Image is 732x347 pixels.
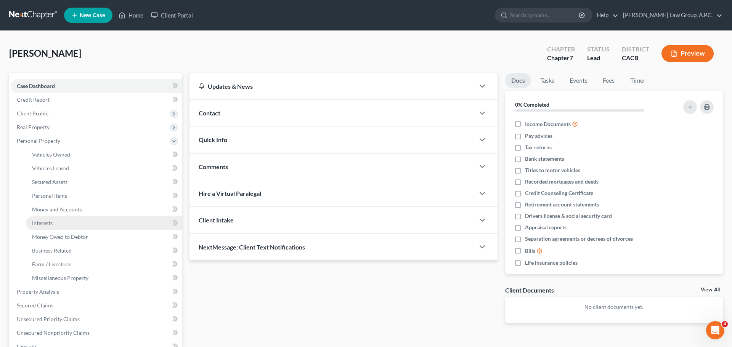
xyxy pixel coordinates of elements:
span: Hire a Virtual Paralegal [199,190,261,197]
div: Chapter [547,54,575,62]
span: Retirement account statements [525,201,599,208]
a: Vehicles Owned [26,148,182,162]
span: 7 [570,54,573,61]
span: New Case [80,13,105,18]
span: Credit Report [17,96,50,103]
div: CACB [622,54,649,62]
a: Case Dashboard [11,79,182,93]
a: Secured Claims [11,299,182,312]
span: Vehicles Leased [32,165,69,171]
div: Client Documents [505,286,554,294]
strong: 0% Completed [515,101,549,108]
a: Property Analysis [11,285,182,299]
span: Pay advices [525,132,552,140]
a: Docs [505,73,531,88]
a: Vehicles Leased [26,162,182,175]
span: Secured Assets [32,179,67,185]
span: Client Profile [17,110,48,117]
a: Miscellaneous Property [26,271,182,285]
a: Money and Accounts [26,203,182,216]
span: Miscellaneous Property [32,275,88,281]
span: Life insurance policies [525,259,578,267]
span: Vehicles Owned [32,151,70,158]
span: Money Owed to Debtor [32,233,88,240]
span: Appraisal reports [525,224,567,231]
p: No client documents yet. [511,303,717,311]
span: Recorded mortgages and deeds [525,178,599,185]
a: Money Owed to Debtor [26,230,182,244]
span: Unsecured Nonpriority Claims [17,329,90,336]
a: Personal Items [26,189,182,203]
a: Timer [624,73,652,88]
span: Credit Counseling Certificate [525,189,593,197]
iframe: Intercom live chat [706,321,724,339]
a: Events [563,73,594,88]
span: Quick Info [199,136,227,143]
span: Business Related [32,247,72,254]
a: Tasks [534,73,560,88]
span: Client Intake [199,216,234,224]
a: Fees [597,73,621,88]
span: 4 [722,321,728,327]
span: Contact [199,109,220,117]
span: Drivers license & social security card [525,212,612,220]
span: [PERSON_NAME] [9,48,81,59]
span: Interests [32,220,53,226]
input: Search by name... [510,8,580,22]
span: Personal Items [32,192,67,199]
span: Personal Property [17,138,60,144]
a: View All [701,287,720,293]
a: Unsecured Priority Claims [11,312,182,326]
span: Case Dashboard [17,83,55,89]
span: Farm / Livestock [32,261,71,267]
span: Bank statements [525,155,564,163]
span: Bills [525,247,535,255]
a: Help [593,8,618,22]
span: Unsecured Priority Claims [17,316,80,322]
button: Preview [661,45,714,62]
a: Credit Report [11,93,182,107]
span: NextMessage: Client Text Notifications [199,243,305,251]
a: Secured Assets [26,175,182,189]
div: Chapter [547,45,575,54]
span: Real Property [17,124,50,130]
div: District [622,45,649,54]
a: Business Related [26,244,182,257]
span: Titles to motor vehicles [525,166,580,174]
span: Property Analysis [17,288,59,295]
div: Lead [587,54,610,62]
div: Updates & News [199,82,466,90]
a: Unsecured Nonpriority Claims [11,326,182,340]
span: Comments [199,163,228,170]
span: Money and Accounts [32,206,82,213]
a: Home [115,8,147,22]
span: Tax returns [525,144,552,151]
a: Client Portal [147,8,197,22]
a: Interests [26,216,182,230]
a: Farm / Livestock [26,257,182,271]
span: Income Documents [525,120,571,128]
div: Status [587,45,610,54]
a: [PERSON_NAME] Law Group, A.P.C. [619,8,722,22]
span: Separation agreements or decrees of divorces [525,235,633,243]
span: Secured Claims [17,302,53,309]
